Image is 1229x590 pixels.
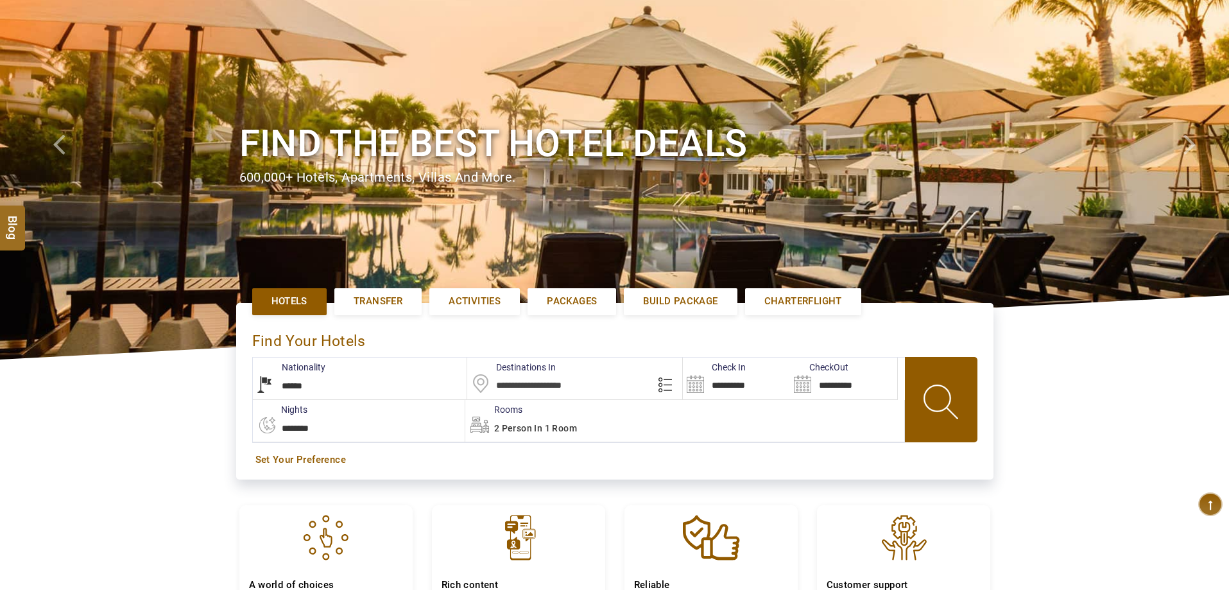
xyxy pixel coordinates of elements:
div: 600,000+ hotels, apartments, villas and more. [239,168,990,187]
label: Destinations In [467,361,556,374]
label: Check In [683,361,746,374]
label: nights [252,403,307,416]
span: Activities [449,295,501,308]
a: Set Your Preference [255,453,974,467]
label: CheckOut [790,361,848,374]
input: Search [683,358,790,399]
input: Search [790,358,897,399]
a: Charterflight [745,288,861,315]
span: 2 Person in 1 Room [494,423,577,433]
span: Hotels [271,295,307,308]
a: Transfer [334,288,422,315]
span: Build Package [643,295,718,308]
span: Transfer [354,295,402,308]
span: Charterflight [764,295,842,308]
a: Hotels [252,288,327,315]
label: Nationality [253,361,325,374]
span: Packages [547,295,597,308]
a: Packages [528,288,616,315]
div: Find Your Hotels [252,319,977,357]
h1: Find the best hotel deals [239,119,990,168]
a: Activities [429,288,520,315]
a: Build Package [624,288,737,315]
span: Blog [4,216,21,227]
label: Rooms [465,403,522,416]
